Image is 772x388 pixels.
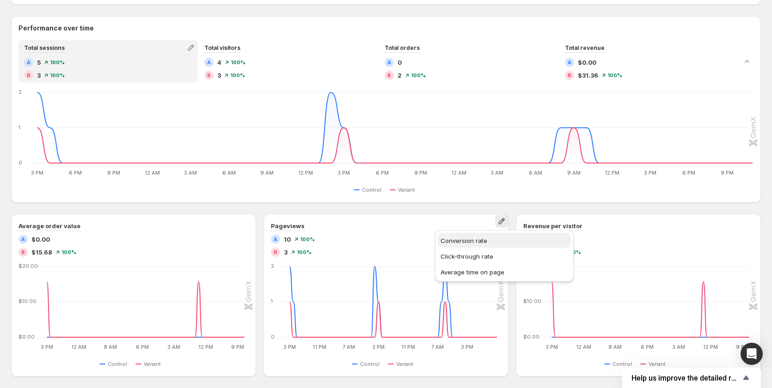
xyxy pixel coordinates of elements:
[184,170,197,176] text: 3 AM
[135,358,165,370] button: Variant
[441,268,504,276] span: Average time on page
[352,358,383,370] button: Control
[390,184,419,195] button: Variant
[167,344,180,350] text: 3 AM
[18,221,80,230] h3: Average order value
[104,344,117,350] text: 9 AM
[50,73,65,78] span: 100 %
[27,60,31,65] h2: A
[529,170,542,176] text: 6 AM
[284,235,291,244] span: 10
[432,344,444,350] text: 7 AM
[145,170,160,176] text: 12 AM
[631,374,741,382] span: Help us improve the detailed report for A/B campaigns
[144,360,161,368] span: Variant
[741,343,763,365] div: Open Intercom Messenger
[438,233,571,248] button: Conversion rate
[50,60,65,65] span: 100 %
[565,44,605,51] span: Total revenue
[24,44,65,51] span: Total sessions
[523,333,539,340] text: $0.00
[284,248,288,257] span: 3
[312,344,326,350] text: 11 PM
[736,344,749,350] text: 9 PM
[21,236,25,242] h2: A
[18,124,20,131] text: 1
[414,170,427,176] text: 9 PM
[604,358,636,370] button: Control
[21,249,25,255] h2: B
[613,360,632,368] span: Control
[18,89,22,95] text: 2
[31,170,43,176] text: 3 PM
[337,170,350,176] text: 3 PM
[568,73,571,78] h2: B
[204,44,240,51] span: Total visitors
[438,249,571,263] button: Click-through rate
[372,344,385,350] text: 3 PM
[271,263,274,269] text: 2
[578,71,598,80] span: $31.36
[297,249,312,255] span: 100 %
[217,71,221,80] span: 3
[741,55,754,68] button: Collapse chart
[298,170,313,176] text: 12 PM
[107,170,120,176] text: 9 PM
[260,170,274,176] text: 9 AM
[387,60,391,65] h2: A
[300,236,315,242] span: 100 %
[207,60,211,65] h2: A
[640,358,669,370] button: Variant
[222,170,236,176] text: 6 AM
[396,360,413,368] span: Variant
[672,344,685,350] text: 3 AM
[343,344,355,350] text: 7 AM
[362,186,381,194] span: Control
[644,170,656,176] text: 3 PM
[545,344,558,350] text: 3 PM
[207,73,211,78] h2: B
[274,249,277,255] h2: B
[387,73,391,78] h2: B
[376,170,389,176] text: 6 PM
[283,344,296,350] text: 3 PM
[198,344,213,350] text: 12 PM
[441,237,487,244] span: Conversion rate
[271,221,305,230] h3: Pageviews
[607,73,622,78] span: 100 %
[71,344,86,350] text: 12 AM
[18,159,22,166] text: 0
[230,73,245,78] span: 100 %
[354,184,385,195] button: Control
[18,24,754,33] h2: Performance over time
[231,344,244,350] text: 9 PM
[631,372,752,383] button: Show survey - Help us improve the detailed report for A/B campaigns
[61,249,76,255] span: 100 %
[567,170,581,176] text: 9 AM
[523,221,582,230] h3: Revenue per visitor
[18,263,38,269] text: $20.00
[31,248,52,257] span: $15.68
[682,170,695,176] text: 6 PM
[231,60,245,65] span: 100 %
[136,344,149,350] text: 6 PM
[523,298,541,305] text: $10.00
[37,71,41,80] span: 3
[578,58,596,67] span: $0.00
[69,170,82,176] text: 6 PM
[99,358,131,370] button: Control
[703,344,718,350] text: 12 PM
[398,186,415,194] span: Variant
[441,253,493,260] span: Click-through rate
[641,344,654,350] text: 6 PM
[398,71,402,80] span: 2
[108,360,127,368] span: Control
[385,44,420,51] span: Total orders
[27,73,31,78] h2: B
[271,298,273,305] text: 1
[411,73,426,78] span: 100 %
[576,344,591,350] text: 12 AM
[41,344,53,350] text: 3 PM
[461,344,474,350] text: 3 PM
[721,170,734,176] text: 9 PM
